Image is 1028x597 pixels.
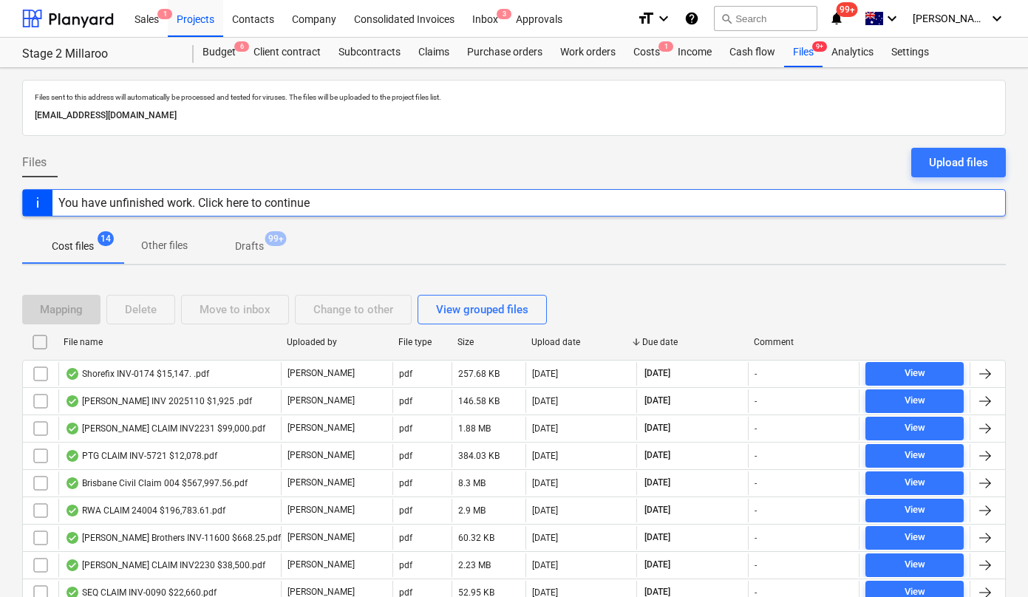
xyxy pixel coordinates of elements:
[458,478,486,488] div: 8.3 MB
[98,231,114,246] span: 14
[287,531,355,544] p: [PERSON_NAME]
[624,38,669,67] div: Costs
[458,451,500,461] div: 384.03 KB
[409,38,458,67] div: Claims
[905,392,925,409] div: View
[157,9,172,19] span: 1
[35,108,993,123] p: [EMAIL_ADDRESS][DOMAIN_NAME]
[721,38,784,67] div: Cash flow
[755,478,757,488] div: -
[865,417,964,440] button: View
[65,395,80,407] div: OCR finished
[65,477,248,489] div: Brisbane Civil Claim 004 $567,997.56.pdf
[643,477,672,489] span: [DATE]
[194,38,245,67] a: Budget6
[399,533,412,543] div: pdf
[65,505,225,516] div: RWA CLAIM 24004 $196,783.61.pdf
[837,2,858,17] span: 99+
[905,420,925,437] div: View
[532,478,558,488] div: [DATE]
[399,369,412,379] div: pdf
[755,451,757,461] div: -
[398,337,446,347] div: File type
[905,474,925,491] div: View
[812,41,827,52] span: 9+
[755,560,757,570] div: -
[865,499,964,522] button: View
[457,337,520,347] div: Size
[65,477,80,489] div: OCR finished
[65,450,80,462] div: OCR finished
[65,559,265,571] div: [PERSON_NAME] CLAIM INV2230 $38,500.pdf
[287,477,355,489] p: [PERSON_NAME]
[954,526,1028,597] iframe: Chat Widget
[988,10,1006,27] i: keyboard_arrow_down
[65,559,80,571] div: OCR finished
[905,529,925,546] div: View
[643,422,672,434] span: [DATE]
[865,389,964,413] button: View
[287,559,355,571] p: [PERSON_NAME]
[865,471,964,495] button: View
[755,423,757,434] div: -
[637,10,655,27] i: format_size
[755,369,757,379] div: -
[58,196,310,210] div: You have unfinished work. Click here to continue
[865,526,964,550] button: View
[531,337,631,347] div: Upload date
[684,10,699,27] i: Knowledge base
[829,10,844,27] i: notifications
[643,449,672,462] span: [DATE]
[458,38,551,67] a: Purchase orders
[823,38,882,67] div: Analytics
[913,13,987,24] span: [PERSON_NAME]
[532,533,558,543] div: [DATE]
[65,423,80,434] div: OCR finished
[287,422,355,434] p: [PERSON_NAME]
[714,6,817,31] button: Search
[624,38,669,67] a: Costs1
[287,337,387,347] div: Uploaded by
[458,560,491,570] div: 2.23 MB
[65,395,252,407] div: [PERSON_NAME] INV 2025110 $1,925 .pdf
[245,38,330,67] a: Client contract
[194,38,245,67] div: Budget
[52,239,94,254] p: Cost files
[755,396,757,406] div: -
[532,396,558,406] div: [DATE]
[287,504,355,516] p: [PERSON_NAME]
[755,505,757,516] div: -
[287,395,355,407] p: [PERSON_NAME]
[22,47,176,62] div: Stage 2 Millaroo
[883,10,901,27] i: keyboard_arrow_down
[65,450,217,462] div: PTG CLAIM INV-5721 $12,078.pdf
[532,451,558,461] div: [DATE]
[418,295,547,324] button: View grouped files
[721,13,732,24] span: search
[911,148,1006,177] button: Upload files
[755,533,757,543] div: -
[882,38,938,67] a: Settings
[35,92,993,102] p: Files sent to this address will automatically be processed and tested for viruses. The files will...
[655,10,673,27] i: keyboard_arrow_down
[399,478,412,488] div: pdf
[551,38,624,67] a: Work orders
[399,505,412,516] div: pdf
[65,505,80,516] div: OCR finished
[784,38,823,67] div: Files
[235,239,264,254] p: Drafts
[643,395,672,407] span: [DATE]
[399,560,412,570] div: pdf
[643,504,672,516] span: [DATE]
[265,231,287,246] span: 99+
[458,369,500,379] div: 257.68 KB
[65,368,80,380] div: OCR finished
[905,556,925,573] div: View
[330,38,409,67] a: Subcontracts
[65,532,80,544] div: OCR finished
[669,38,721,67] a: Income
